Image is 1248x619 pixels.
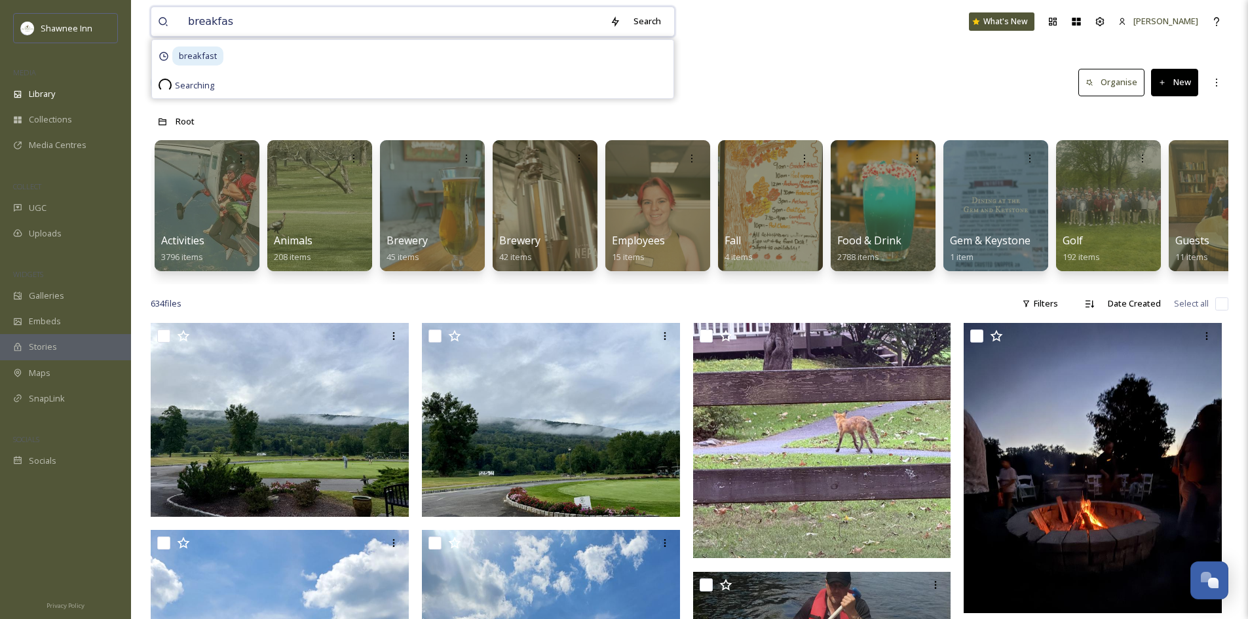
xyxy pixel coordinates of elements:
[151,323,409,517] img: ext_1756996792.569989_paris63ny@icloud.com-IMG_0849.jpeg
[13,67,36,77] span: MEDIA
[1151,69,1198,96] button: New
[837,251,879,263] span: 2788 items
[1190,561,1228,599] button: Open Chat
[969,12,1034,31] a: What's New
[1015,291,1065,316] div: Filters
[274,251,311,263] span: 208 items
[612,233,665,248] span: Employees
[1133,15,1198,27] span: [PERSON_NAME]
[175,79,214,92] span: Searching
[693,323,951,558] img: ext_1756996790.470791_paris63ny@icloud.com-IMG_0828.jpeg
[1112,9,1205,34] a: [PERSON_NAME]
[1063,234,1100,263] a: Golf192 items
[964,323,1222,612] img: ext_1756996790.469724_paris63ny@icloud.com-IMG_0827.jpeg
[13,269,43,279] span: WIDGETS
[499,233,540,248] span: Brewery
[21,22,34,35] img: shawnee-300x300.jpg
[1078,69,1151,96] a: Organise
[1175,251,1208,263] span: 11 items
[274,234,312,263] a: Animals208 items
[161,251,203,263] span: 3796 items
[387,234,428,263] a: Brewery45 items
[1175,234,1209,263] a: Guests11 items
[29,392,65,405] span: SnapLink
[422,323,680,517] img: ext_1756996792.390631_paris63ny@icloud.com-IMG_0850.jpeg
[950,234,1031,263] a: Gem & Keystone1 item
[1101,291,1167,316] div: Date Created
[47,597,85,612] a: Privacy Policy
[13,181,41,191] span: COLLECT
[1174,297,1209,310] span: Select all
[29,113,72,126] span: Collections
[29,341,57,353] span: Stories
[29,367,50,379] span: Maps
[29,455,56,467] span: Socials
[387,233,428,248] span: Brewery
[612,234,665,263] a: Employees15 items
[1078,69,1144,96] button: Organise
[387,251,419,263] span: 45 items
[29,88,55,100] span: Library
[725,234,753,263] a: Fall4 items
[950,251,974,263] span: 1 item
[161,234,204,263] a: Activities3796 items
[29,315,61,328] span: Embeds
[1175,233,1209,248] span: Guests
[29,227,62,240] span: Uploads
[499,251,532,263] span: 42 items
[29,139,86,151] span: Media Centres
[161,233,204,248] span: Activities
[837,234,901,263] a: Food & Drink2788 items
[172,47,223,66] span: breakfast
[181,7,603,36] input: Search your library
[499,234,540,263] a: Brewery42 items
[725,233,741,248] span: Fall
[837,233,901,248] span: Food & Drink
[274,233,312,248] span: Animals
[29,290,64,302] span: Galleries
[47,601,85,610] span: Privacy Policy
[627,9,668,34] div: Search
[176,113,195,129] a: Root
[950,233,1031,248] span: Gem & Keystone
[29,202,47,214] span: UGC
[176,115,195,127] span: Root
[151,297,181,310] span: 634 file s
[41,22,92,34] span: Shawnee Inn
[725,251,753,263] span: 4 items
[13,434,39,444] span: SOCIALS
[1063,233,1083,248] span: Golf
[612,251,645,263] span: 15 items
[1063,251,1100,263] span: 192 items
